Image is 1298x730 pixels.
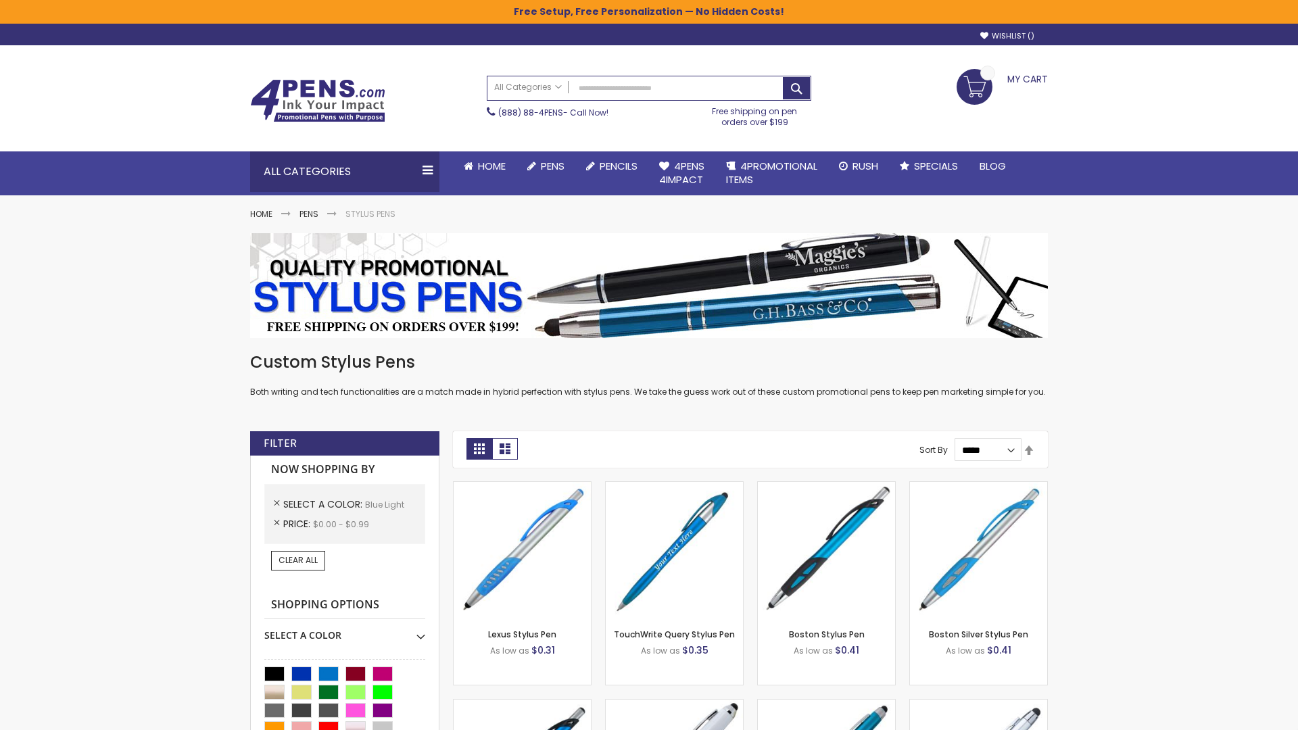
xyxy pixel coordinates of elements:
[606,481,743,493] a: TouchWrite Query Stylus Pen-Blue Light
[264,456,425,484] strong: Now Shopping by
[641,645,680,656] span: As low as
[828,151,889,181] a: Rush
[698,101,812,128] div: Free shipping on pen orders over $199
[600,159,638,173] span: Pencils
[487,76,569,99] a: All Categories
[454,481,591,493] a: Lexus Stylus Pen-Blue - Light
[345,208,395,220] strong: Stylus Pens
[453,151,516,181] a: Home
[758,482,895,619] img: Boston Stylus Pen-Blue - Light
[575,151,648,181] a: Pencils
[490,645,529,656] span: As low as
[516,151,575,181] a: Pens
[250,151,439,192] div: All Categories
[969,151,1017,181] a: Blog
[910,481,1047,493] a: Boston Silver Stylus Pen-Blue - Light
[250,351,1048,398] div: Both writing and tech functionalities are a match made in hybrid perfection with stylus pens. We ...
[794,645,833,656] span: As low as
[498,107,608,118] span: - Call Now!
[250,233,1048,338] img: Stylus Pens
[283,497,365,511] span: Select A Color
[313,518,369,530] span: $0.00 - $0.99
[910,699,1047,710] a: Silver Cool Grip Stylus Pen-Blue - Light
[365,499,404,510] span: Blue Light
[914,159,958,173] span: Specials
[987,643,1011,657] span: $0.41
[946,645,985,656] span: As low as
[980,159,1006,173] span: Blog
[910,482,1047,619] img: Boston Silver Stylus Pen-Blue - Light
[648,151,715,195] a: 4Pens4impact
[271,551,325,570] a: Clear All
[250,351,1048,373] h1: Custom Stylus Pens
[929,629,1028,640] a: Boston Silver Stylus Pen
[835,643,859,657] span: $0.41
[531,643,555,657] span: $0.31
[250,79,385,122] img: 4Pens Custom Pens and Promotional Products
[264,619,425,642] div: Select A Color
[789,629,865,640] a: Boston Stylus Pen
[264,591,425,620] strong: Shopping Options
[541,159,564,173] span: Pens
[726,159,817,187] span: 4PROMOTIONAL ITEMS
[659,159,704,187] span: 4Pens 4impact
[919,444,948,456] label: Sort By
[852,159,878,173] span: Rush
[614,629,735,640] a: TouchWrite Query Stylus Pen
[980,31,1034,41] a: Wishlist
[466,438,492,460] strong: Grid
[250,208,272,220] a: Home
[889,151,969,181] a: Specials
[715,151,828,195] a: 4PROMOTIONALITEMS
[494,82,562,93] span: All Categories
[682,643,708,657] span: $0.35
[299,208,318,220] a: Pens
[283,517,313,531] span: Price
[279,554,318,566] span: Clear All
[488,629,556,640] a: Lexus Stylus Pen
[606,482,743,619] img: TouchWrite Query Stylus Pen-Blue Light
[478,159,506,173] span: Home
[498,107,563,118] a: (888) 88-4PENS
[454,699,591,710] a: Lexus Metallic Stylus Pen-Blue - Light
[606,699,743,710] a: Kimberly Logo Stylus Pens-LT-Blue
[264,436,297,451] strong: Filter
[454,482,591,619] img: Lexus Stylus Pen-Blue - Light
[758,699,895,710] a: Lory Metallic Stylus Pen-Blue - Light
[758,481,895,493] a: Boston Stylus Pen-Blue - Light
